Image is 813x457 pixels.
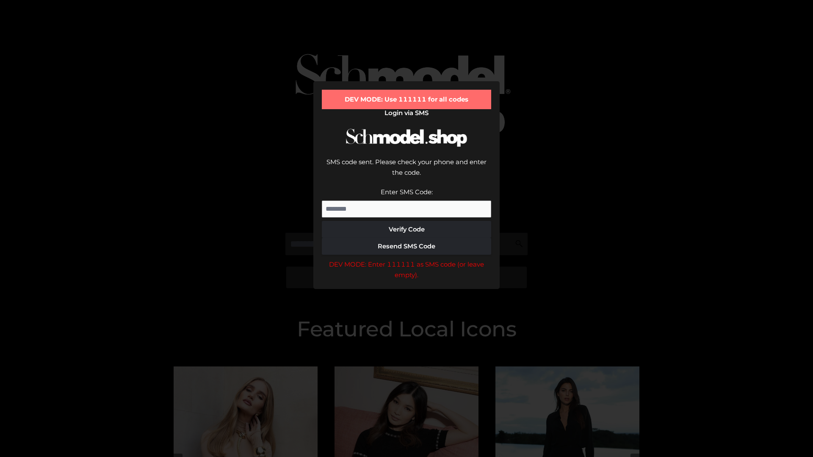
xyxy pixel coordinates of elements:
[322,221,491,238] button: Verify Code
[322,238,491,255] button: Resend SMS Code
[322,109,491,117] h2: Login via SMS
[343,121,470,154] img: Schmodel Logo
[322,259,491,281] div: DEV MODE: Enter 111111 as SMS code (or leave empty).
[322,90,491,109] div: DEV MODE: Use 111111 for all codes
[381,188,433,196] label: Enter SMS Code:
[322,157,491,187] div: SMS code sent. Please check your phone and enter the code.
